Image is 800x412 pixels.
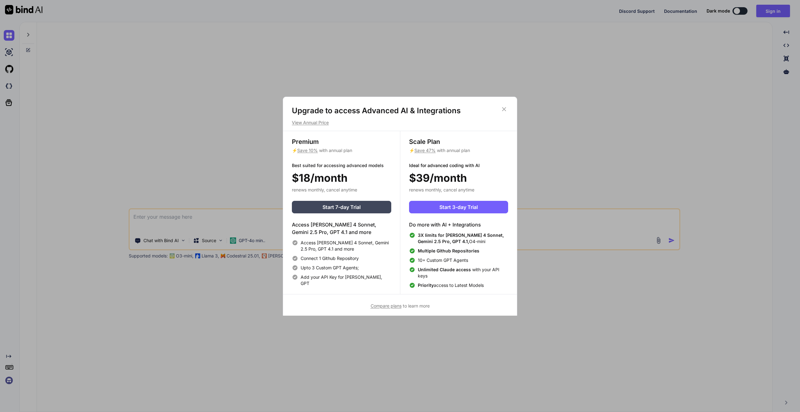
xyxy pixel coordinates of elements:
[301,240,391,252] span: Access [PERSON_NAME] 4 Sonnet, Gemini 2.5 Pro, GPT 4.1 and more
[418,257,468,263] span: 10+ Custom GPT Agents
[292,137,391,146] h3: Premium
[301,274,391,287] span: Add your API Key for [PERSON_NAME], GPT
[418,248,479,253] span: Multiple Github Repositories
[322,203,361,211] span: Start 7-day Trial
[409,221,508,228] h4: Do more with AI + Integrations
[409,162,508,169] p: Ideal for advanced coding with AI
[409,201,508,213] button: Start 3-day Trial
[409,147,508,154] p: ⚡ with annual plan
[409,137,508,146] h3: Scale Plan
[414,148,436,153] span: Save 47%
[418,267,508,279] span: with your API keys
[292,170,347,186] span: $18/month
[409,170,467,186] span: $39/month
[418,282,434,288] span: Priority
[418,232,504,244] span: 3X limits for [PERSON_NAME] 4 Sonnet, Gemini 2.5 Pro, GPT 4.1,
[418,267,472,272] span: Unlimited Claude access
[371,303,402,308] span: Compare plans
[418,232,508,245] span: O4-mini
[292,162,391,169] p: Best suited for accessing advanced models
[292,120,508,126] p: View Annual Price
[292,187,357,192] span: renews monthly, cancel anytime
[301,265,359,271] span: Upto 3 Custom GPT Agents;
[292,201,391,213] button: Start 7-day Trial
[418,282,484,288] span: access to Latest Models
[409,187,474,192] span: renews monthly, cancel anytime
[297,148,318,153] span: Save 10%
[292,221,391,236] h4: Access [PERSON_NAME] 4 Sonnet, Gemini 2.5 Pro, GPT 4.1 and more
[292,106,508,116] h1: Upgrade to access Advanced AI & Integrations
[292,147,391,154] p: ⚡ with annual plan
[301,255,359,262] span: Connect 1 Github Repository
[371,303,430,308] span: to learn more
[439,203,478,211] span: Start 3-day Trial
